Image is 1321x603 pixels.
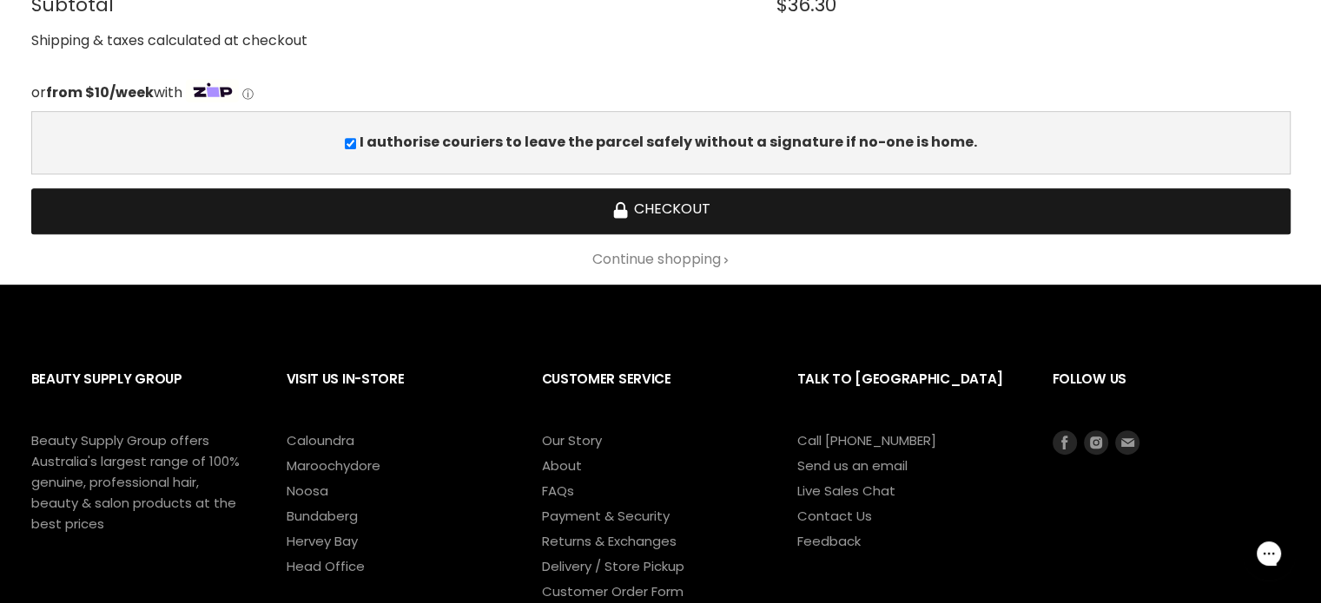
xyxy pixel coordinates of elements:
a: FAQs [542,482,574,500]
h2: Follow us [1053,357,1291,429]
h2: Talk to [GEOGRAPHIC_DATA] [797,357,1018,429]
a: Bundaberg [287,507,358,525]
a: Call [PHONE_NUMBER] [797,431,936,449]
a: Send us an email [797,456,908,475]
iframe: Gorgias live chat messenger [1234,521,1304,586]
a: Returns & Exchanges [542,532,677,550]
strong: from $10/week [46,82,154,102]
button: Checkout [31,188,1291,234]
div: Shipping & taxes calculated at checkout [31,30,1291,52]
a: Noosa [287,482,328,500]
a: Live Sales Chat [797,482,895,500]
a: Customer Order Form [542,582,684,600]
h2: Customer Service [542,357,763,429]
a: Caloundra [287,431,354,449]
a: Delivery / Store Pickup [542,557,684,575]
a: Head Office [287,557,365,575]
h2: Visit Us In-Store [287,357,507,429]
span: or with [31,82,182,102]
b: I authorise couriers to leave the parcel safely without a signature if no-one is home. [360,132,977,152]
a: Maroochydore [287,456,380,475]
a: Hervey Bay [287,532,358,550]
p: Beauty Supply Group offers Australia's largest range of 100% genuine, professional hair, beauty &... [31,430,240,534]
img: Zip Logo [186,79,240,103]
a: Our Story [542,431,602,449]
a: Feedback [797,532,861,550]
a: Contact Us [797,507,872,525]
a: About [542,456,582,475]
a: Continue shopping [31,252,1291,267]
a: Payment & Security [542,507,670,525]
h2: Beauty Supply Group [31,357,252,429]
